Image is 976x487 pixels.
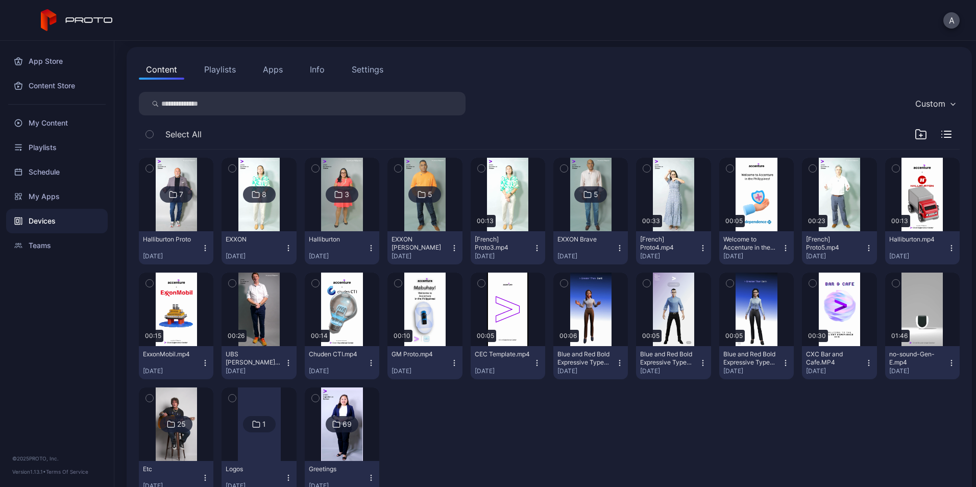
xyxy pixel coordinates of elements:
div: 25 [177,420,186,429]
a: App Store [6,49,108,74]
button: [French] Proto5.mp4[DATE] [802,231,876,264]
button: Custom [910,92,960,115]
div: EXXON Arnab [392,235,448,252]
div: UBS Ryan v2.mp4 [226,350,282,367]
div: EXXON Brave [557,235,614,243]
button: Apps [256,59,290,80]
div: Blue and Red Bold Expressive Type Gadgets Static Snapchat Snap Ad.mp4 [723,350,779,367]
div: Blue and Red Bold Expressive Type Gadgets Static Snapchat Snap Ad-3.mp4 [557,350,614,367]
a: Teams [6,233,108,258]
div: Logos [226,465,282,473]
div: [DATE] [640,252,698,260]
div: 5 [594,190,598,199]
div: [DATE] [806,252,864,260]
div: [French] Proto3.mp4 [475,235,531,252]
button: Info [303,59,332,80]
button: Halliburton.mp4[DATE] [885,231,960,264]
div: [DATE] [309,252,367,260]
div: Halliburton.mp4 [889,235,945,243]
a: Playlists [6,135,108,160]
div: Chuden CTI.mp4 [309,350,365,358]
div: CEC Template.mp4 [475,350,531,358]
div: [DATE] [889,367,947,375]
div: Greetings [309,465,365,473]
div: [DATE] [806,367,864,375]
div: [French] Proto4.mp4 [640,235,696,252]
button: GM Proto.mp4[DATE] [387,346,462,379]
div: [DATE] [723,367,782,375]
div: 7 [179,190,183,199]
button: Content [139,59,184,80]
div: no-sound-Gen-E.mp4 [889,350,945,367]
button: [French] Proto4.mp4[DATE] [636,231,711,264]
button: EXXON [PERSON_NAME][DATE] [387,231,462,264]
div: Info [310,63,325,76]
button: Blue and Red Bold Expressive Type Gadgets Static Snapchat Snap Ad.mp4[DATE] [719,346,794,379]
button: no-sound-Gen-E.mp4[DATE] [885,346,960,379]
div: Settings [352,63,383,76]
div: Etc [143,465,199,473]
div: © 2025 PROTO, Inc. [12,454,102,462]
div: [DATE] [557,252,616,260]
button: ExxonMobil.mp4[DATE] [139,346,213,379]
div: Schedule [6,160,108,184]
button: CXC Bar and Cafe.MP4[DATE] [802,346,876,379]
button: EXXON Brave[DATE] [553,231,628,264]
div: [DATE] [557,367,616,375]
div: [DATE] [475,367,533,375]
div: [DATE] [143,367,201,375]
button: Welcome to Accenture in the [GEOGRAPHIC_DATA]!.mp4[DATE] [719,231,794,264]
button: Halliburton Proto[DATE] [139,231,213,264]
button: Playlists [197,59,243,80]
span: Select All [165,128,202,140]
button: Chuden CTI.mp4[DATE] [305,346,379,379]
div: [DATE] [392,252,450,260]
div: [DATE] [640,367,698,375]
div: [DATE] [143,252,201,260]
div: [French] Proto5.mp4 [806,235,862,252]
div: [DATE] [723,252,782,260]
button: A [943,12,960,29]
button: EXXON[DATE] [222,231,296,264]
button: UBS [PERSON_NAME] v2.mp4[DATE] [222,346,296,379]
a: Devices [6,209,108,233]
div: [DATE] [392,367,450,375]
div: CXC Bar and Cafe.MP4 [806,350,862,367]
div: 1 [262,420,266,429]
button: Settings [345,59,391,80]
div: EXXON [226,235,282,243]
div: [DATE] [309,367,367,375]
div: GM Proto.mp4 [392,350,448,358]
div: [DATE] [889,252,947,260]
div: ExxonMobil.mp4 [143,350,199,358]
button: Halliburton[DATE] [305,231,379,264]
a: Content Store [6,74,108,98]
div: 69 [343,420,352,429]
button: CEC Template.mp4[DATE] [471,346,545,379]
button: [French] Proto3.mp4[DATE] [471,231,545,264]
div: Blue and Red Bold Expressive Type Gadgets Static Snapchat Snap Ad-2.mp4 [640,350,696,367]
div: 3 [345,190,349,199]
button: Blue and Red Bold Expressive Type Gadgets Static Snapchat Snap Ad-2.mp4[DATE] [636,346,711,379]
div: [DATE] [226,252,284,260]
div: Halliburton Proto [143,235,199,243]
div: 8 [262,190,266,199]
a: My Content [6,111,108,135]
div: 5 [428,190,432,199]
div: Custom [915,99,945,109]
button: Blue and Red Bold Expressive Type Gadgets Static Snapchat Snap Ad-3.mp4[DATE] [553,346,628,379]
div: Halliburton [309,235,365,243]
span: Version 1.13.1 • [12,469,46,475]
a: Terms Of Service [46,469,88,475]
div: [DATE] [475,252,533,260]
div: Welcome to Accenture in the Philippines!.mp4 [723,235,779,252]
a: My Apps [6,184,108,209]
div: [DATE] [226,367,284,375]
